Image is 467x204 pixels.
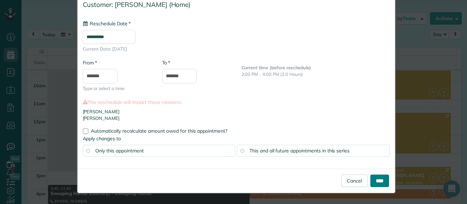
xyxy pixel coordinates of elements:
[83,59,97,66] label: From
[83,46,390,52] span: Current Date: [DATE]
[86,149,90,152] input: Only this appointment
[91,128,227,134] span: Automatically recalculate amount owed for this appointment?
[241,65,311,70] b: Current time (before reschedule)
[241,71,390,78] p: 2:00 PM - 4:00 PM (2.0 Hours)
[341,175,368,187] a: Cancel
[240,149,244,152] input: This and all future appointments in this series
[249,148,350,154] span: This and all future appointments in this series
[162,59,170,66] label: To
[95,148,144,154] span: Only this appointment
[83,108,390,115] li: [PERSON_NAME]
[83,99,390,106] label: This reschedule will impact these cleaners:
[83,85,152,92] span: Type or select a time
[83,20,131,27] label: Reschedule Date
[83,115,390,122] li: [PERSON_NAME]
[83,135,390,142] label: Apply changes to
[83,1,390,8] h4: Customer: [PERSON_NAME] (Home)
